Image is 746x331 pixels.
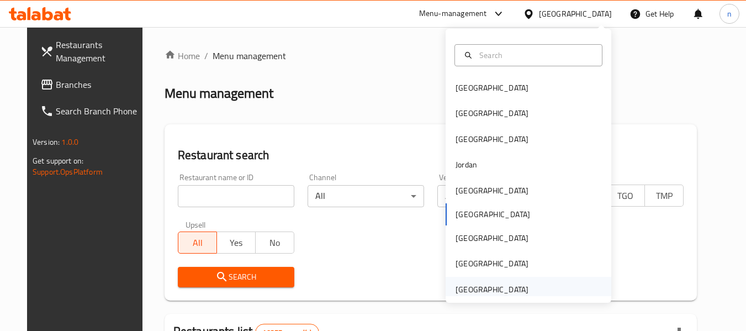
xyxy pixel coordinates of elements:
span: All [183,235,213,251]
div: [GEOGRAPHIC_DATA] [456,258,528,270]
span: Restaurants Management [56,38,143,65]
button: Yes [216,232,256,254]
div: [GEOGRAPHIC_DATA] [456,107,528,119]
div: Jordan [456,159,477,171]
div: [GEOGRAPHIC_DATA] [456,283,528,296]
input: Search [475,49,595,61]
span: Branches [56,78,143,91]
span: No [260,235,290,251]
div: [GEOGRAPHIC_DATA] [456,82,528,94]
h2: Restaurant search [178,147,684,164]
h2: Menu management [165,85,273,102]
a: Home [165,49,200,62]
button: All [178,232,217,254]
label: Upsell [186,220,206,228]
span: Yes [221,235,251,251]
div: [GEOGRAPHIC_DATA] [456,185,528,197]
span: Search Branch Phone [56,104,143,118]
button: Search [178,267,294,287]
a: Support.OpsPlatform [33,165,103,179]
button: No [255,232,294,254]
span: Search [187,270,285,284]
span: n [727,8,732,20]
input: Search for restaurant name or ID.. [178,185,294,207]
div: All [437,185,554,207]
div: [GEOGRAPHIC_DATA] [539,8,612,20]
nav: breadcrumb [165,49,697,62]
span: TGO [611,188,641,204]
div: All [308,185,424,207]
a: Restaurants Management [31,31,152,71]
a: Search Branch Phone [31,98,152,124]
div: [GEOGRAPHIC_DATA] [456,232,528,244]
li: / [204,49,208,62]
button: TMP [644,185,684,207]
span: Get support on: [33,154,83,168]
span: Version: [33,135,60,149]
span: Menu management [213,49,286,62]
div: Menu-management [419,7,487,20]
span: 1.0.0 [61,135,78,149]
a: Branches [31,71,152,98]
div: [GEOGRAPHIC_DATA] [456,133,528,145]
button: TGO [606,185,645,207]
span: TMP [649,188,679,204]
